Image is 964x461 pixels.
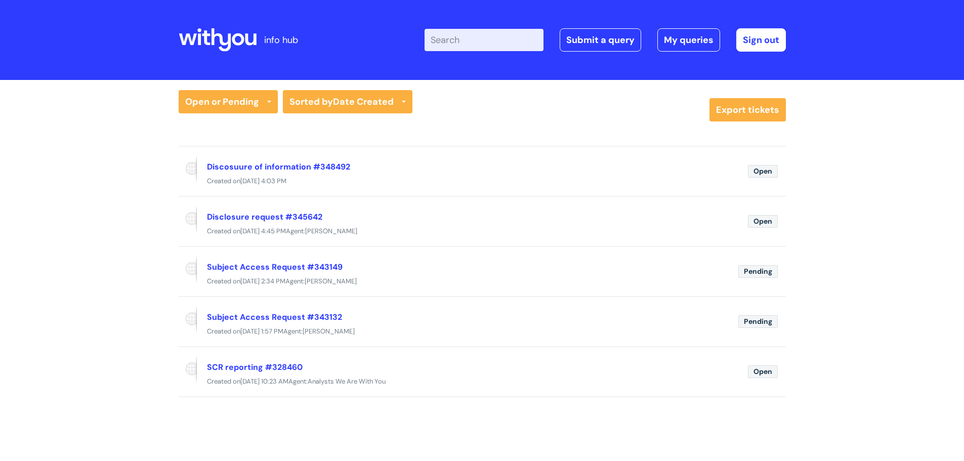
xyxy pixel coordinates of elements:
[240,277,285,285] span: [DATE] 2:34 PM
[179,155,197,183] span: Reported via portal
[736,28,786,52] a: Sign out
[207,161,350,172] a: Discosuure of information #348492
[240,327,283,336] span: [DATE] 1:57 PM
[425,29,543,51] input: Search
[738,315,778,328] span: Pending
[207,362,303,372] a: SCR reporting #328460
[308,377,386,386] span: Analysts We Are With You
[305,227,357,235] span: [PERSON_NAME]
[264,32,298,48] p: info hub
[748,215,778,228] span: Open
[179,375,786,388] div: Created on Agent:
[207,212,322,222] a: Disclosure request #345642
[240,177,286,185] span: [DATE] 4:03 PM
[207,312,342,322] a: Subject Access Request #343132
[207,262,343,272] a: Subject Access Request #343149
[179,325,786,338] div: Created on Agent:
[240,227,286,235] span: [DATE] 4:45 PM
[560,28,641,52] a: Submit a query
[179,275,786,288] div: Created on Agent:
[748,365,778,378] span: Open
[303,327,355,336] span: [PERSON_NAME]
[179,90,278,113] a: Open or Pending
[425,28,786,52] div: | -
[179,255,197,283] span: Reported via portal
[305,277,357,285] span: [PERSON_NAME]
[748,165,778,178] span: Open
[179,305,197,333] span: Reported via portal
[240,377,288,386] span: [DATE] 10:23 AM
[333,96,394,108] b: Date Created
[179,225,786,238] div: Created on Agent:
[179,175,786,188] div: Created on
[179,355,197,384] span: Reported via portal
[657,28,720,52] a: My queries
[179,205,197,233] span: Reported via portal
[709,98,786,121] a: Export tickets
[738,265,778,278] span: Pending
[283,90,412,113] a: Sorted byDate Created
